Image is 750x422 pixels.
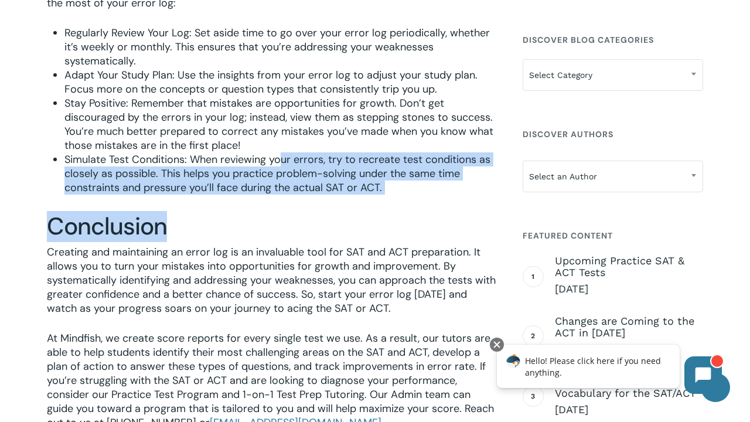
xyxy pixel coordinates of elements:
a: Upcoming Practice SAT & ACT Tests [DATE] [555,255,703,296]
span: Simulate Test Conditions: When reviewing your errors, try to recreate test conditions as closely ... [64,152,490,195]
h4: Discover Blog Categories [523,29,703,50]
h2: Conclusion [47,212,496,241]
span: [DATE] [555,282,703,296]
span: Creating and maintaining an error log is an invaluable tool for SAT and ACT preparation. It allow... [47,245,496,315]
iframe: Chatbot [485,335,734,406]
span: Adapt Your Study Plan: Use the insights from your error log to adjust your study plan. Focus more... [64,68,478,96]
span: Select an Author [523,164,703,189]
span: Changes are Coming to the ACT in [DATE] [555,315,703,339]
span: Stay Positive: Remember that mistakes are opportunities for growth. Don’t get discouraged by the ... [64,96,493,152]
span: Regularly Review Your Log: Set aside time to go over your error log periodically, whether it’s we... [64,26,490,68]
h4: Discover Authors [523,124,703,145]
span: Select Category [523,63,703,87]
span: Select an Author [523,161,703,192]
span: Select Category [523,59,703,91]
h4: Featured Content [523,225,703,246]
span: Upcoming Practice SAT & ACT Tests [555,255,703,278]
a: Changes are Coming to the ACT in [DATE] [DATE] [555,315,703,356]
span: [DATE] [555,403,703,417]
